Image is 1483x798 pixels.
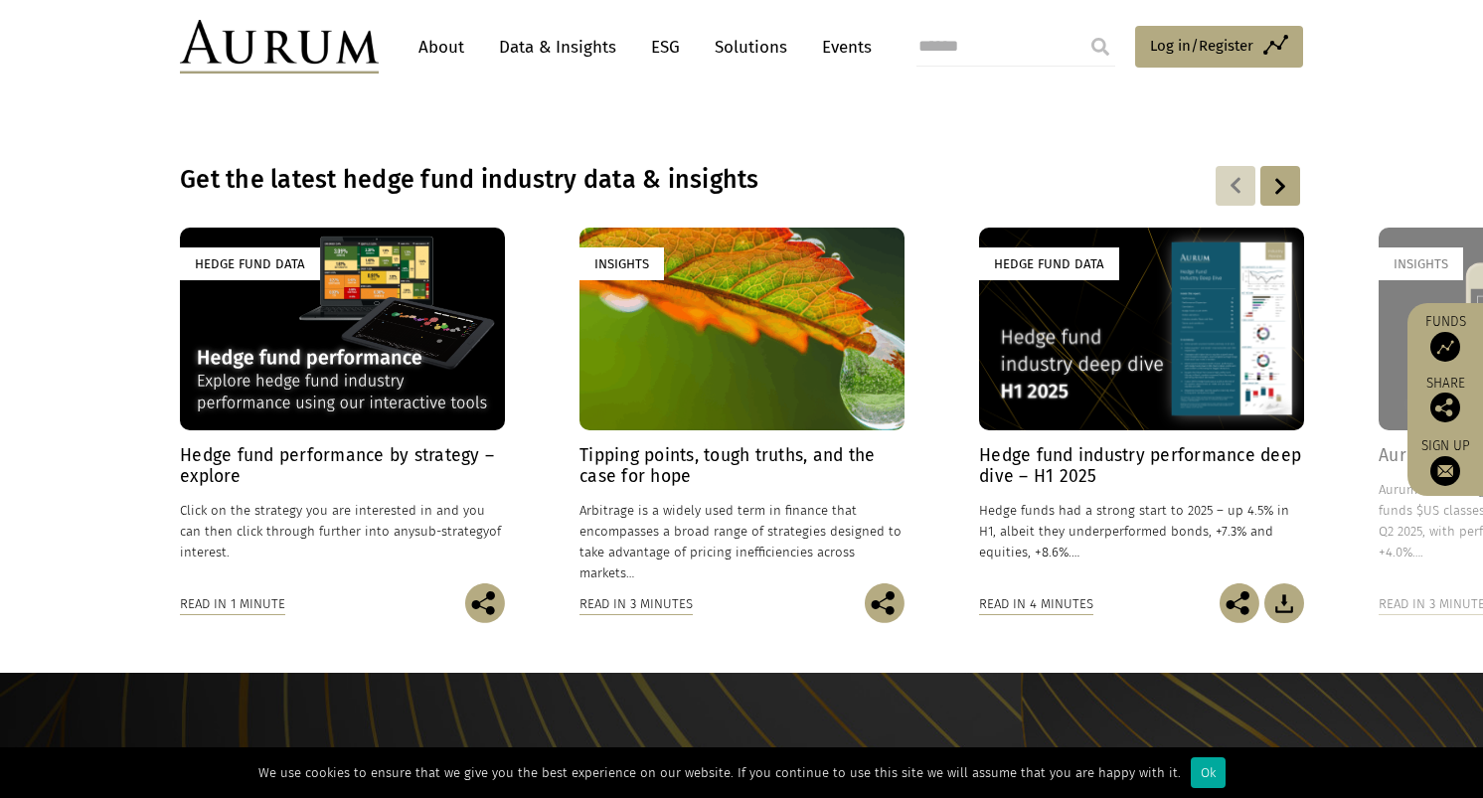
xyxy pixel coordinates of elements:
[1417,437,1473,486] a: Sign up
[1135,26,1303,68] a: Log in/Register
[979,593,1093,615] div: Read in 4 minutes
[1264,583,1304,623] img: Download Article
[979,228,1304,583] a: Hedge Fund Data Hedge fund industry performance deep dive – H1 2025 Hedge funds had a strong star...
[489,29,626,66] a: Data & Insights
[1430,456,1460,486] img: Sign up to our newsletter
[180,500,505,562] p: Click on the strategy you are interested in and you can then click through further into any of in...
[641,29,690,66] a: ESG
[812,29,872,66] a: Events
[1379,247,1463,280] div: Insights
[1417,377,1473,422] div: Share
[1430,332,1460,362] img: Access Funds
[1417,313,1473,362] a: Funds
[865,583,905,623] img: Share this post
[579,445,905,487] h4: Tipping points, tough truths, and the case for hope
[579,228,905,583] a: Insights Tipping points, tough truths, and the case for hope Arbitrage is a widely used term in f...
[1080,27,1120,67] input: Submit
[579,247,664,280] div: Insights
[409,29,474,66] a: About
[180,165,1047,195] h3: Get the latest hedge fund industry data & insights
[1220,583,1259,623] img: Share this post
[180,20,379,74] img: Aurum
[180,228,505,583] a: Hedge Fund Data Hedge fund performance by strategy – explore Click on the strategy you are intere...
[979,445,1304,487] h4: Hedge fund industry performance deep dive – H1 2025
[180,247,320,280] div: Hedge Fund Data
[414,524,489,539] span: sub-strategy
[979,500,1304,562] p: Hedge funds had a strong start to 2025 – up 4.5% in H1, albeit they underperformed bonds, +7.3% a...
[1150,34,1253,58] span: Log in/Register
[1430,393,1460,422] img: Share this post
[705,29,797,66] a: Solutions
[579,500,905,584] p: Arbitrage is a widely used term in finance that encompasses a broad range of strategies designed ...
[1191,757,1226,788] div: Ok
[579,593,693,615] div: Read in 3 minutes
[180,445,505,487] h4: Hedge fund performance by strategy – explore
[979,247,1119,280] div: Hedge Fund Data
[180,593,285,615] div: Read in 1 minute
[465,583,505,623] img: Share this post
